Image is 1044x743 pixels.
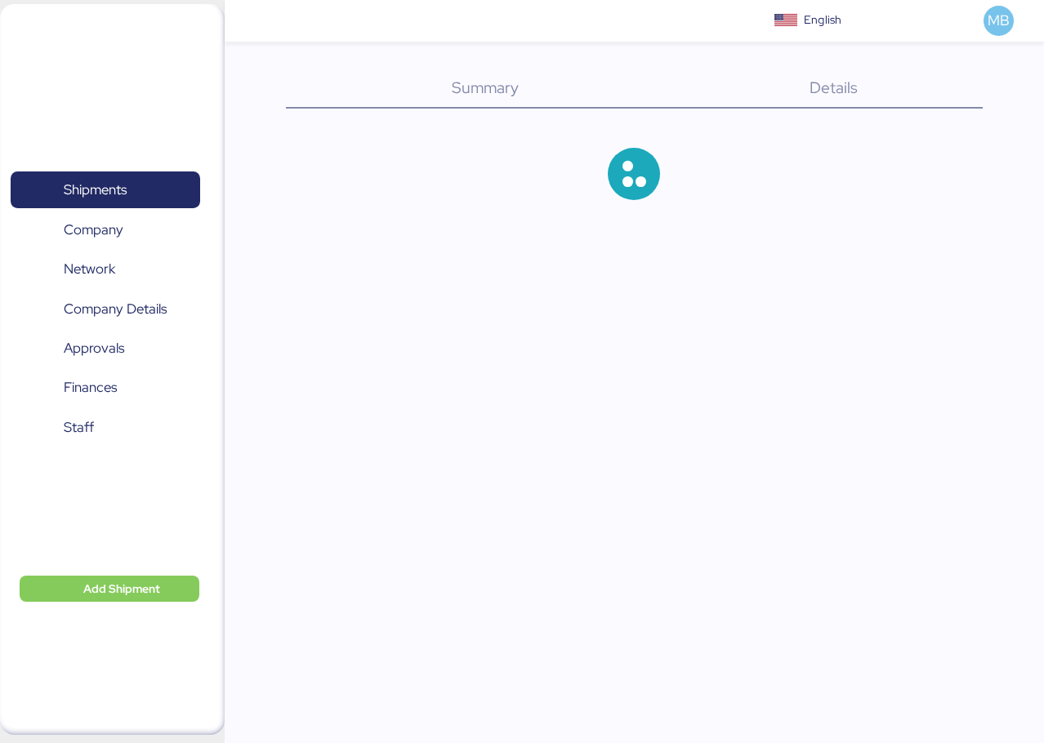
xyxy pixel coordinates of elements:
span: Details [810,77,858,98]
span: Add Shipment [83,579,160,598]
div: English [804,11,841,29]
a: Finances [11,369,200,407]
button: Menu [234,7,262,35]
a: Company Details [11,290,200,327]
span: Network [64,257,115,281]
a: Staff [11,409,200,447]
span: Staff [64,416,94,439]
span: MB [988,10,1010,31]
span: Company [64,218,123,242]
a: Network [11,251,200,288]
span: Shipments [64,178,127,202]
span: Summary [452,77,519,98]
span: Approvals [64,336,124,360]
a: Approvals [11,330,200,367]
a: Shipments [11,171,200,209]
a: Company [11,211,200,248]
button: Add Shipment [20,576,199,602]
span: Finances [64,376,117,399]
span: Company Details [64,297,167,321]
